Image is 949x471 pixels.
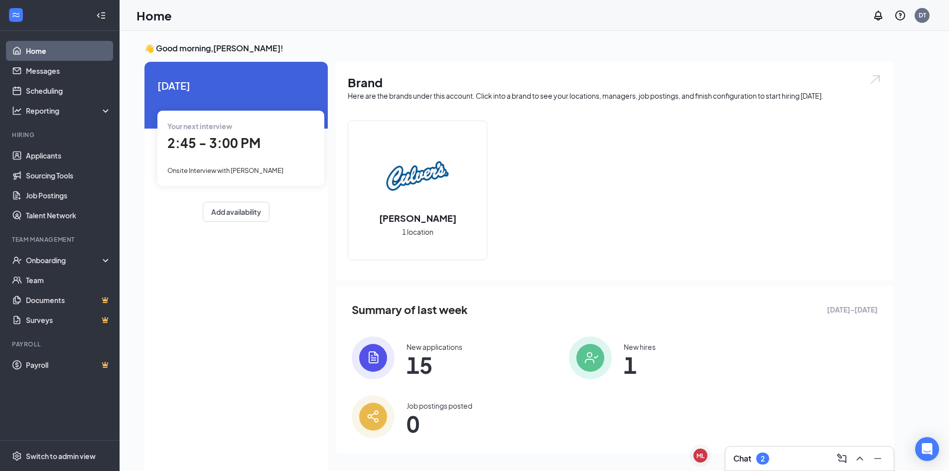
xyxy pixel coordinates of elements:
div: Onboarding [26,255,103,265]
a: Team [26,270,111,290]
svg: Notifications [872,9,884,21]
svg: ComposeMessage [836,453,848,465]
div: ML [696,452,704,460]
div: Switch to admin view [26,451,96,461]
div: Payroll [12,340,109,348]
span: 1 [624,356,656,374]
span: Your next interview [167,122,232,131]
div: Team Management [12,235,109,244]
button: ComposeMessage [834,451,850,467]
svg: ChevronUp [854,453,866,465]
button: Minimize [870,451,886,467]
svg: Analysis [12,106,22,116]
span: 1 location [402,226,433,237]
img: Culver's [386,144,449,208]
img: icon [569,336,612,379]
button: ChevronUp [852,451,868,467]
svg: Collapse [96,10,106,20]
div: Here are the brands under this account. Click into a brand to see your locations, managers, job p... [348,91,882,101]
a: PayrollCrown [26,355,111,375]
div: 2 [761,455,765,463]
div: Job postings posted [407,401,472,411]
a: DocumentsCrown [26,290,111,310]
div: Hiring [12,131,109,139]
svg: WorkstreamLogo [11,10,21,20]
img: icon [352,336,395,379]
svg: Minimize [872,453,884,465]
svg: Settings [12,451,22,461]
span: [DATE] - [DATE] [827,304,878,315]
div: Reporting [26,106,112,116]
span: 2:45 - 3:00 PM [167,135,261,151]
span: Onsite Interview with [PERSON_NAME] [167,166,283,174]
span: Summary of last week [352,301,468,318]
a: Scheduling [26,81,111,101]
img: icon [352,395,395,438]
h3: Chat [733,453,751,464]
a: SurveysCrown [26,310,111,330]
h3: 👋 Good morning, [PERSON_NAME] ! [144,43,894,54]
a: Messages [26,61,111,81]
h1: Brand [348,74,882,91]
h2: [PERSON_NAME] [369,212,466,224]
div: New hires [624,342,656,352]
span: [DATE] [157,78,315,93]
a: Home [26,41,111,61]
div: New applications [407,342,462,352]
button: Add availability [203,202,270,222]
div: Open Intercom Messenger [915,437,939,461]
a: Job Postings [26,185,111,205]
svg: QuestionInfo [894,9,906,21]
div: DT [919,11,926,19]
svg: UserCheck [12,255,22,265]
a: Talent Network [26,205,111,225]
img: open.6027fd2a22e1237b5b06.svg [869,74,882,85]
span: 0 [407,415,472,433]
a: Applicants [26,146,111,165]
a: Sourcing Tools [26,165,111,185]
h1: Home [136,7,172,24]
span: 15 [407,356,462,374]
